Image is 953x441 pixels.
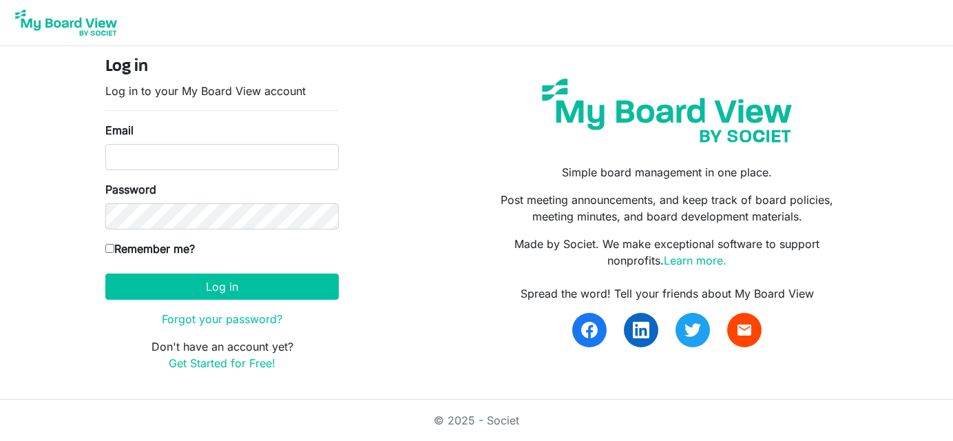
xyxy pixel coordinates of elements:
[105,122,134,139] label: Email
[105,274,339,300] button: Log in
[105,57,339,77] h4: Log in
[664,254,726,267] a: Learn more.
[581,322,598,338] img: facebook.svg
[169,356,275,370] a: Get Started for Free!
[105,244,114,253] input: Remember me?
[487,192,848,225] p: Post meeting announcements, and keep track of board policies, meeting minutes, and board developm...
[736,322,753,338] span: email
[11,6,121,40] img: My Board View Logo
[532,68,802,153] img: my-board-view-societ.svg
[727,313,762,347] a: email
[487,285,848,302] div: Spread the word! Tell your friends about My Board View
[434,413,519,427] a: © 2025 - Societ
[487,164,848,181] p: Simple board management in one place.
[105,338,339,371] p: Don't have an account yet?
[105,181,156,198] label: Password
[105,240,195,257] label: Remember me?
[487,236,848,269] p: Made by Societ. We make exceptional software to support nonprofits.
[633,322,649,338] img: linkedin.svg
[105,83,339,99] p: Log in to your My Board View account
[162,312,282,326] a: Forgot your password?
[684,322,701,338] img: twitter.svg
